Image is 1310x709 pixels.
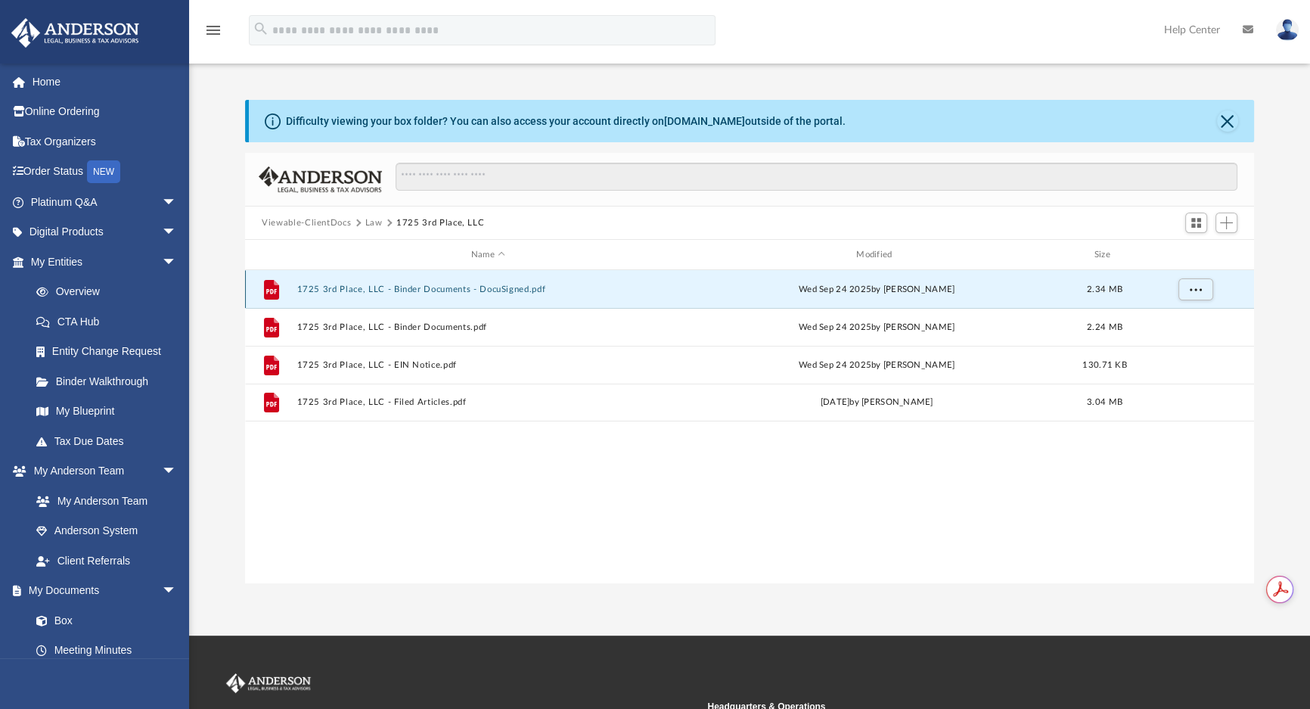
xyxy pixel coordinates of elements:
[21,277,200,307] a: Overview
[162,217,192,248] span: arrow_drop_down
[1141,248,1247,262] div: id
[1082,361,1126,369] span: 130.71 KB
[365,216,383,230] button: Law
[1178,278,1213,301] button: More options
[685,248,1068,262] div: Modified
[396,163,1237,191] input: Search files and folders
[162,187,192,218] span: arrow_drop_down
[11,67,200,97] a: Home
[253,20,269,37] i: search
[87,160,120,183] div: NEW
[162,456,192,487] span: arrow_drop_down
[686,321,1068,334] div: Wed Sep 24 2025 by [PERSON_NAME]
[1276,19,1299,41] img: User Pic
[223,673,314,693] img: Anderson Advisors Platinum Portal
[21,396,192,427] a: My Blueprint
[297,397,679,407] button: 1725 3rd Place, LLC - Filed Articles.pdf
[11,97,200,127] a: Online Ordering
[11,187,200,217] a: Platinum Q&Aarrow_drop_down
[11,456,192,487] a: My Anderson Teamarrow_drop_down
[21,516,192,546] a: Anderson System
[252,248,290,262] div: id
[297,285,679,294] button: 1725 3rd Place, LLC - Binder Documents - DocuSigned.pdf
[21,546,192,576] a: Client Referrals
[21,366,200,396] a: Binder Walkthrough
[1087,285,1122,294] span: 2.34 MB
[1185,213,1208,234] button: Switch to Grid View
[245,270,1254,583] div: grid
[1215,213,1238,234] button: Add
[204,21,222,39] i: menu
[1217,110,1238,132] button: Close
[7,18,144,48] img: Anderson Advisors Platinum Portal
[686,396,1068,409] div: [DATE] by [PERSON_NAME]
[686,283,1068,297] div: Wed Sep 24 2025 by [PERSON_NAME]
[1087,323,1122,331] span: 2.24 MB
[262,216,351,230] button: Viewable-ClientDocs
[21,426,200,456] a: Tax Due Dates
[1087,398,1122,406] span: 3.04 MB
[396,216,484,230] button: 1725 3rd Place, LLC
[11,157,200,188] a: Order StatusNEW
[21,306,200,337] a: CTA Hub
[297,360,679,370] button: 1725 3rd Place, LLC - EIN Notice.pdf
[21,605,185,636] a: Box
[664,115,745,127] a: [DOMAIN_NAME]
[162,576,192,607] span: arrow_drop_down
[162,247,192,278] span: arrow_drop_down
[21,486,185,516] a: My Anderson Team
[11,126,200,157] a: Tax Organizers
[21,636,192,666] a: Meeting Minutes
[296,248,679,262] div: Name
[11,247,200,277] a: My Entitiesarrow_drop_down
[297,322,679,332] button: 1725 3rd Place, LLC - Binder Documents.pdf
[1075,248,1135,262] div: Size
[204,29,222,39] a: menu
[686,359,1068,372] div: Wed Sep 24 2025 by [PERSON_NAME]
[21,337,200,367] a: Entity Change Request
[286,114,846,129] div: Difficulty viewing your box folder? You can also access your account directly on outside of the p...
[11,217,200,247] a: Digital Productsarrow_drop_down
[11,576,192,606] a: My Documentsarrow_drop_down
